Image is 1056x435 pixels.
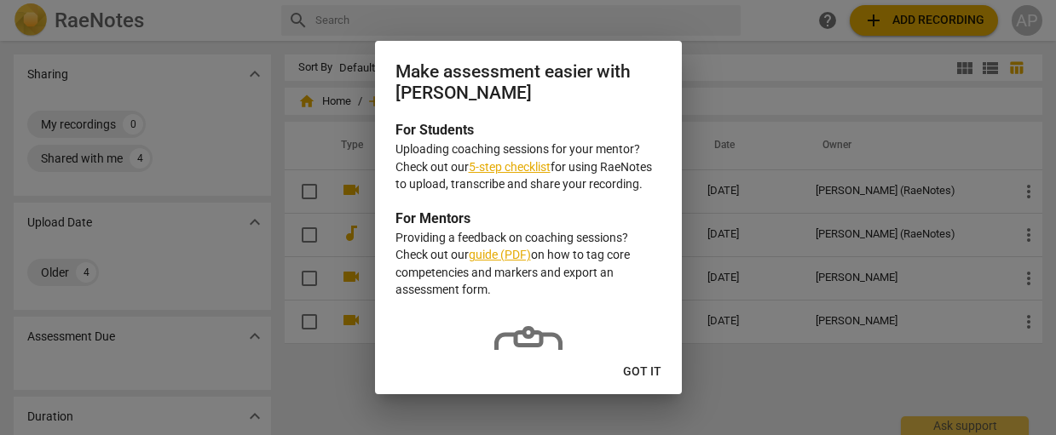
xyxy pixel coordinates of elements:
[609,357,675,387] button: Got it
[395,210,470,226] b: For Mentors
[469,160,551,174] a: 5-step checklist
[469,248,531,261] a: guide (PDF)
[395,61,661,103] h2: Make assessment easier with [PERSON_NAME]
[395,229,661,299] p: Providing a feedback on coaching sessions? Check out our on how to tag core competencies and mark...
[623,363,661,381] span: Got it
[395,122,474,138] b: For Students
[395,140,661,193] p: Uploading coaching sessions for your mentor? Check out our for using RaeNotes to upload, transcri...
